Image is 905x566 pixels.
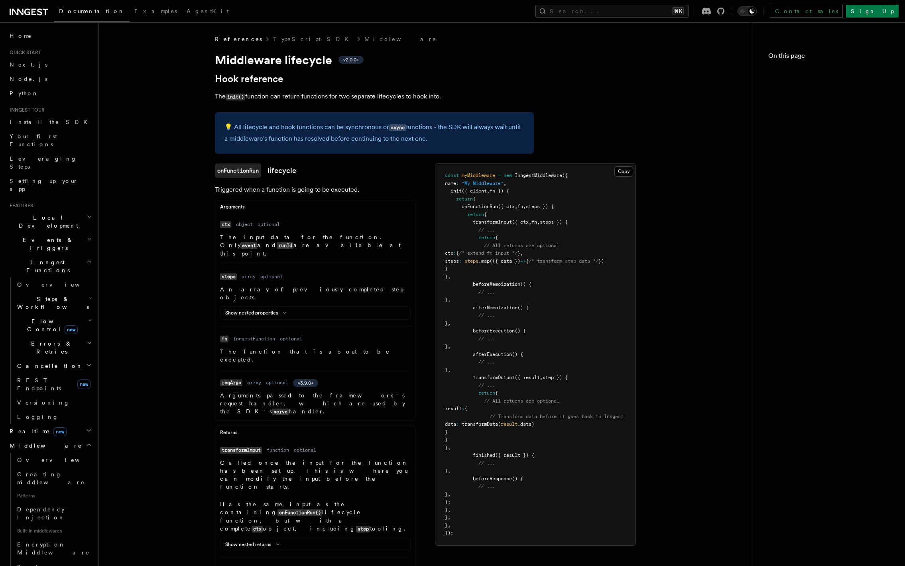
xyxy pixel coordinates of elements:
button: Toggle dark mode [738,6,757,16]
span: : [456,421,459,427]
span: // All returns are optional [484,243,559,248]
a: TypeScript SDK [273,35,353,43]
span: }) [598,258,604,264]
a: Next.js [6,57,94,72]
button: Local Development [6,210,94,233]
span: steps }) { [526,204,554,209]
div: Returns [215,429,415,439]
span: , [520,250,523,256]
span: // Transform data before it goes back to Inngest [490,414,624,419]
span: }; [445,499,451,505]
code: onFunctionRun [215,163,261,178]
span: } [445,523,448,528]
span: , [448,297,451,303]
span: Quick start [6,49,41,56]
a: Contact sales [770,5,843,18]
code: init() [226,94,245,100]
button: Events & Triggers [6,233,94,255]
span: return [478,235,495,240]
p: The function that is about to be executed. [220,348,411,364]
code: ctx [220,221,231,228]
span: beforeExecution [473,328,515,334]
span: new [504,173,512,178]
span: onFunctionRun [462,204,498,209]
span: // ... [478,336,495,342]
h1: Middleware lifecycle [215,53,534,67]
a: Versioning [14,395,94,410]
span: result [445,406,462,411]
span: Inngest Functions [6,258,86,274]
a: Hook reference [215,73,283,85]
span: // All returns are optional [484,398,559,404]
span: () { [512,476,523,481]
a: Logging [14,410,94,424]
h4: On this page [768,51,889,64]
span: new [77,379,90,389]
a: onFunctionRunlifecycle [215,163,296,178]
span: () { [512,352,523,357]
dd: optional [266,379,288,386]
code: ctx [252,526,263,533]
span: // ... [478,483,495,489]
dd: function [267,447,289,453]
span: steps }) { [540,219,568,225]
button: Show nested returns [225,541,283,548]
button: Inngest Functions [6,255,94,277]
a: Node.js [6,72,94,86]
dd: array [242,273,256,280]
span: fn }) { [490,188,509,194]
span: , [448,507,451,513]
p: The input data for the function. Only and are available at this point. [220,233,411,257]
span: Documentation [59,8,125,14]
span: Home [10,32,32,40]
code: onFunctionRun() [277,509,322,516]
span: } [445,344,448,349]
a: Python [6,86,94,100]
span: "My Middleware" [462,181,504,186]
dd: InngestFunction [233,336,275,342]
p: 💡 All lifecycle and hook functions can be synchronous or functions - the SDK will always wait unt... [224,122,524,144]
a: Sign Up [846,5,899,18]
a: Home [6,29,94,43]
span: () { [515,328,526,334]
button: Show nested properties [225,310,289,316]
div: Inngest Functions [6,277,94,424]
span: Inngest tour [6,107,45,113]
button: Realtimenew [6,424,94,438]
span: : [462,406,464,411]
span: step }) { [543,375,568,380]
span: , [448,468,451,474]
span: , [448,445,451,450]
span: }); [445,530,453,536]
a: Encryption Middleware [14,537,94,560]
span: , [523,204,526,209]
span: init [451,188,462,194]
span: beforeMemoization [473,281,520,287]
span: .data) [517,421,534,427]
span: (({ data }) [490,258,520,264]
button: Steps & Workflows [14,292,94,314]
span: return [467,212,484,217]
span: { [473,196,476,202]
span: , [448,344,451,349]
span: InngestMiddleware [515,173,562,178]
span: Encryption Middleware [17,541,90,556]
span: Next.js [10,61,47,68]
span: , [529,219,531,225]
code: step [356,526,370,533]
span: // ... [478,460,495,466]
span: v2.0.0+ [343,57,359,63]
code: async [389,124,406,131]
span: Errors & Retries [14,340,87,356]
span: // ... [478,359,495,365]
code: event [240,242,257,249]
span: } [445,266,448,271]
span: return [478,390,495,396]
span: } [445,437,448,442]
a: Creating middleware [14,467,94,489]
span: ctx [445,250,453,256]
span: : [456,181,459,186]
span: ({ result }) { [495,452,534,458]
span: () { [520,281,531,287]
dd: optional [258,221,280,228]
